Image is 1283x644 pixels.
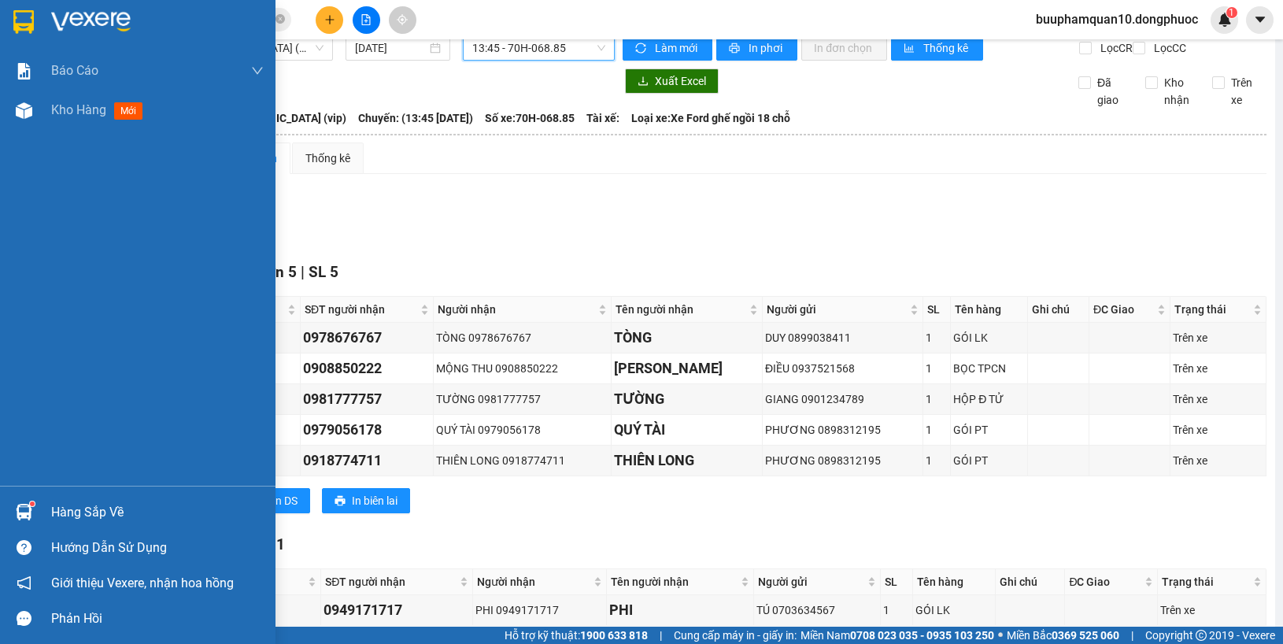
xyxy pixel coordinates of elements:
[998,632,1003,638] span: ⚪️
[1173,329,1263,346] div: Trên xe
[324,14,335,25] span: plus
[923,297,952,323] th: SL
[303,419,431,441] div: 0979056178
[124,25,212,45] span: Bến xe [GEOGRAPHIC_DATA]
[305,150,350,167] div: Thống kê
[612,415,763,446] td: QUÝ TÀI
[758,573,864,590] span: Người gửi
[1173,360,1263,377] div: Trên xe
[904,43,917,55] span: bar-chart
[1253,13,1267,27] span: caret-down
[612,323,763,353] td: TÒNG
[303,388,431,410] div: 0981777757
[255,263,297,281] span: Đơn 5
[883,601,910,619] div: 1
[756,601,878,619] div: TÚ 0703634567
[472,36,605,60] span: 13:45 - 70H-068.85
[765,360,920,377] div: ĐIỀU 0937521568
[614,450,760,472] div: THIÊN LONG
[1052,629,1119,642] strong: 0369 525 060
[729,43,742,55] span: printer
[355,39,427,57] input: 11/10/2025
[614,357,760,379] div: [PERSON_NAME]
[51,61,98,80] span: Báo cáo
[389,6,416,34] button: aim
[614,327,760,349] div: TÒNG
[301,384,434,415] td: 0981777757
[612,446,763,476] td: THIÊN LONG
[611,573,738,590] span: Tên người nhận
[1218,13,1232,27] img: icon-new-feature
[631,109,790,127] span: Loại xe: Xe Ford ghế ngồi 18 chỗ
[124,9,216,22] strong: ĐỒNG PHƯỚC
[765,329,920,346] div: DUY 0899038411
[272,492,298,509] span: In DS
[926,360,948,377] div: 1
[1131,627,1133,644] span: |
[1028,297,1089,323] th: Ghi chú
[1246,6,1274,34] button: caret-down
[616,301,746,318] span: Tên người nhận
[655,72,706,90] span: Xuất Excel
[609,599,752,621] div: PHI
[303,357,431,379] div: 0908850222
[607,595,755,626] td: PHI
[485,109,575,127] span: Số xe: 70H-068.85
[51,102,106,117] span: Kho hàng
[17,540,31,555] span: question-circle
[953,421,1025,439] div: GÓI PT
[953,452,1025,469] div: GÓI PT
[436,329,608,346] div: TÒNG 0978676767
[580,629,648,642] strong: 1900 633 818
[51,536,264,560] div: Hướng dẫn sử dụng
[1158,74,1200,109] span: Kho nhận
[923,39,971,57] span: Thống kê
[635,43,649,55] span: sync
[16,63,32,80] img: solution-icon
[316,6,343,34] button: plus
[436,390,608,408] div: TƯỜNG 0981777757
[6,9,76,79] img: logo
[358,109,473,127] span: Chuyến: (13:45 [DATE])
[612,353,763,384] td: MỘNG THU
[51,607,264,631] div: Phản hồi
[51,501,264,524] div: Hàng sắp về
[1148,39,1189,57] span: Lọc CC
[913,569,996,595] th: Tên hàng
[301,323,434,353] td: 0978676767
[436,452,608,469] div: THIÊN LONG 0918774711
[16,102,32,119] img: warehouse-icon
[114,102,142,120] span: mới
[767,301,907,318] span: Người gửi
[275,13,285,28] span: close-circle
[477,573,590,590] span: Người nhận
[1162,573,1250,590] span: Trạng thái
[749,39,785,57] span: In phơi
[505,627,648,644] span: Hỗ trợ kỹ thuật:
[1160,601,1263,619] div: Trên xe
[623,35,712,61] button: syncLàm mới
[322,488,410,513] button: printerIn biên lai
[79,100,172,112] span: BPQ101110250074
[324,599,469,621] div: 0949171717
[953,390,1025,408] div: HỘP Đ TỬ
[5,102,171,111] span: [PERSON_NAME]:
[360,14,372,25] span: file-add
[17,576,31,590] span: notification
[850,629,994,642] strong: 0708 023 035 - 0935 103 250
[765,421,920,439] div: PHƯƠNG 0898312195
[301,353,434,384] td: 0908850222
[1173,452,1263,469] div: Trên xe
[353,6,380,34] button: file-add
[35,114,96,124] span: 13:03:37 [DATE]
[1023,9,1211,29] span: buuphamquan10.dongphuoc
[655,39,700,57] span: Làm mới
[436,360,608,377] div: MỘNG THU 0908850222
[953,360,1025,377] div: BỌC TPCN
[397,14,408,25] span: aim
[475,601,604,619] div: PHI 0949171717
[915,601,993,619] div: GÓI LK
[765,452,920,469] div: PHƯƠNG 0898312195
[305,301,417,318] span: SĐT người nhận
[1007,627,1119,644] span: Miền Bắc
